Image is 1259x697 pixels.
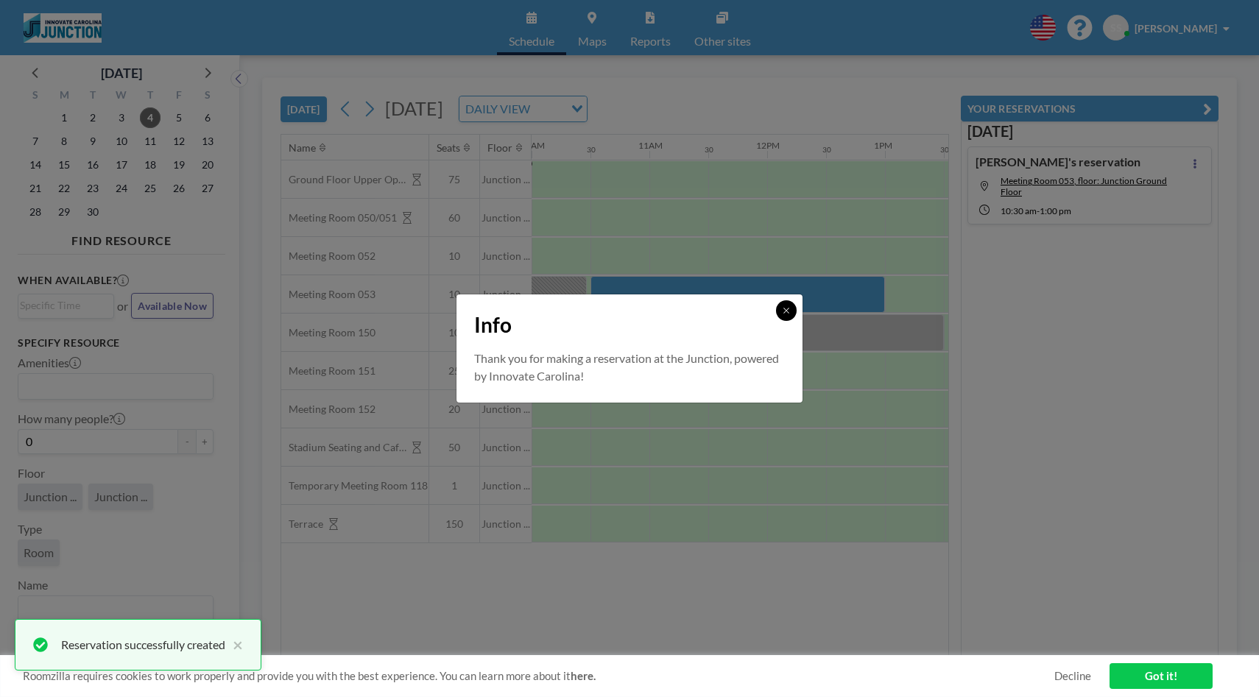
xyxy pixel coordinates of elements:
span: Info [474,312,512,338]
a: Decline [1054,669,1091,683]
a: here. [571,669,596,682]
a: Got it! [1110,663,1213,689]
div: Reservation successfully created [61,636,225,654]
span: Roomzilla requires cookies to work properly and provide you with the best experience. You can lea... [23,669,1054,683]
button: close [225,636,243,654]
p: Thank you for making a reservation at the Junction, powered by Innovate Carolina! [474,350,785,385]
